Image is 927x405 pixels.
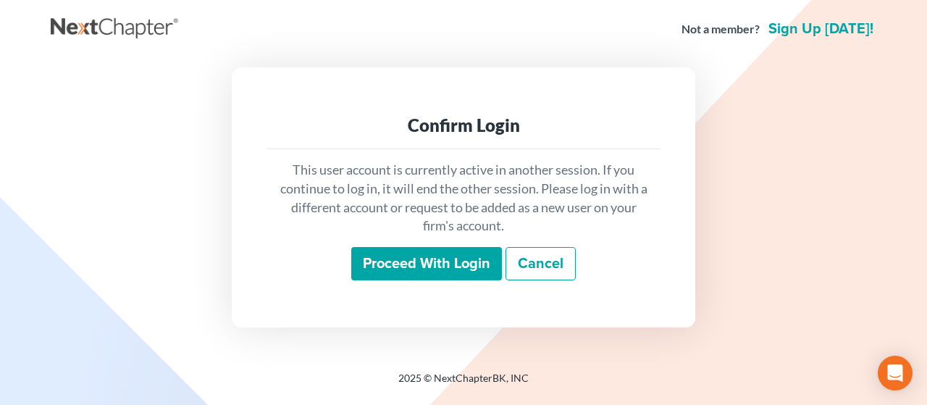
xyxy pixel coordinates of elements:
a: Sign up [DATE]! [765,22,876,36]
div: Open Intercom Messenger [878,356,913,391]
div: 2025 © NextChapterBK, INC [51,371,876,397]
input: Proceed with login [351,247,502,280]
a: Cancel [506,247,576,280]
p: This user account is currently active in another session. If you continue to log in, it will end ... [278,161,649,235]
strong: Not a member? [681,21,760,38]
div: Confirm Login [278,114,649,137]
